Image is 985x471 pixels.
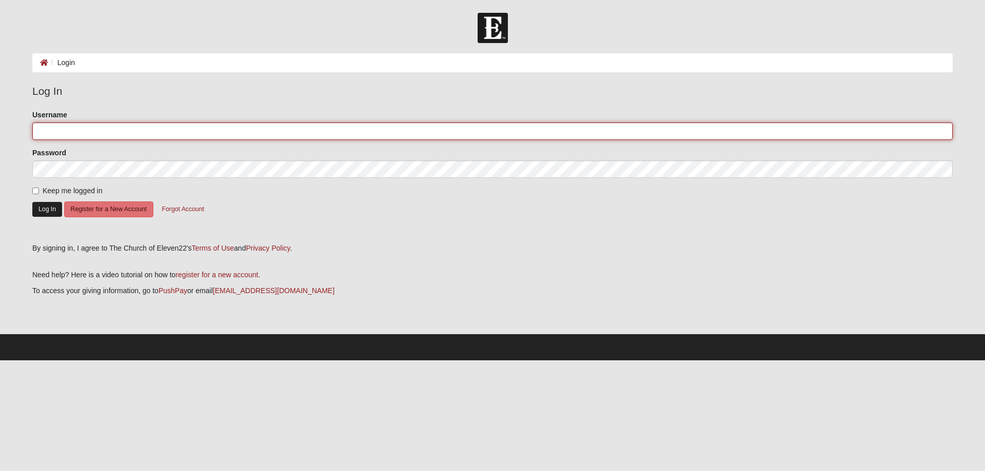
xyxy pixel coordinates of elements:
[32,243,953,254] div: By signing in, I agree to The Church of Eleven22's and .
[159,286,187,295] a: PushPay
[32,202,62,217] button: Log In
[48,57,75,68] li: Login
[32,83,953,99] legend: Log In
[43,187,103,195] span: Keep me logged in
[32,148,66,158] label: Password
[32,188,39,194] input: Keep me logged in
[32,270,953,280] p: Need help? Here is a video tutorial on how to .
[64,201,153,217] button: Register for a New Account
[246,244,290,252] a: Privacy Policy
[192,244,234,252] a: Terms of Use
[213,286,334,295] a: [EMAIL_ADDRESS][DOMAIN_NAME]
[32,110,67,120] label: Username
[155,201,211,217] button: Forgot Account
[32,285,953,296] p: To access your giving information, go to or email
[478,13,508,43] img: Church of Eleven22 Logo
[175,271,258,279] a: register for a new account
